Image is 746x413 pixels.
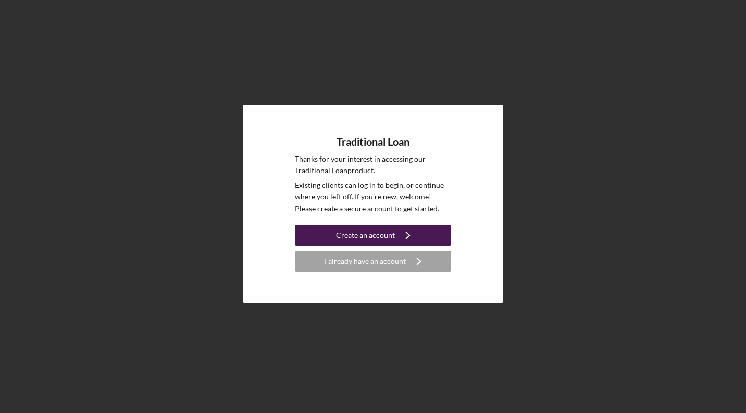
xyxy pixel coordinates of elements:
p: Thanks for your interest in accessing our Traditional Loan product. [295,153,451,177]
div: Create an account [336,225,395,246]
button: I already have an account [295,251,451,272]
button: Create an account [295,225,451,246]
p: Existing clients can log in to begin, or continue where you left off. If you're new, welcome! Ple... [295,179,451,214]
a: Create an account [295,225,451,248]
h4: Traditional Loan [337,136,409,148]
div: I already have an account [325,251,406,272]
